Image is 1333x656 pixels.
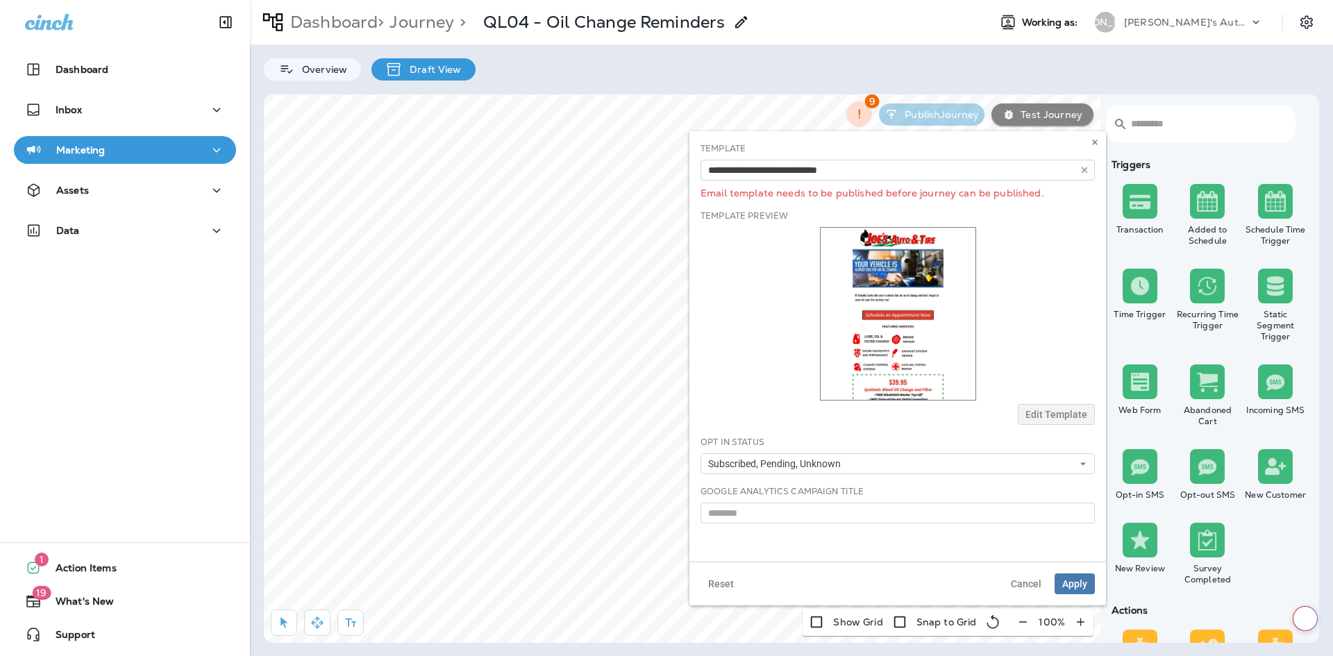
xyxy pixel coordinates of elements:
[384,12,454,33] p: Journey
[14,176,236,204] button: Assets
[14,587,236,615] button: 19What's New
[701,453,1095,474] button: Subscribed, Pending, Unknown
[1177,405,1239,427] div: Abandoned Cart
[1106,605,1309,616] div: Actions
[56,104,82,115] p: Inbox
[1177,563,1239,585] div: Survey Completed
[1011,579,1041,589] span: Cancel
[1244,405,1307,416] div: Incoming SMS
[14,621,236,648] button: Support
[701,210,788,221] label: Template Preview
[1109,563,1171,574] div: New Review
[454,12,466,33] p: >
[42,596,114,612] span: What's New
[14,136,236,164] button: Marketing
[1025,410,1087,419] span: Edit Template
[56,144,105,155] p: Marketing
[1177,224,1239,246] div: Added to Schedule
[56,225,80,236] p: Data
[701,437,764,448] label: Opt In Status
[1109,405,1171,416] div: Web Form
[1109,224,1171,235] div: Transaction
[701,486,864,497] label: Google Analytics Campaign Title
[865,94,880,108] span: 9
[916,616,977,628] p: Snap to Grid
[56,64,108,75] p: Dashboard
[701,573,741,594] button: Reset
[708,458,846,470] span: Subscribed, Pending, Unknown
[1177,309,1239,331] div: Recurring Time Trigger
[295,64,347,75] p: Overview
[1039,616,1065,628] p: 100 %
[1095,12,1116,33] div: [PERSON_NAME]
[1003,573,1049,594] button: Cancel
[42,562,117,579] span: Action Items
[403,64,461,75] p: Draft View
[1294,10,1319,35] button: Settings
[14,56,236,83] button: Dashboard
[35,553,49,566] span: 1
[483,12,726,33] p: QL04 - Oil Change Reminders
[14,554,236,582] button: 1Action Items
[1055,573,1095,594] button: Apply
[206,8,245,36] button: Collapse Sidebar
[1015,109,1082,120] p: Test Journey
[14,217,236,244] button: Data
[1022,17,1081,28] span: Working as:
[1244,489,1307,501] div: New Customer
[701,180,1095,199] div: Email template needs to be published before journey can be published.
[991,103,1093,126] button: Test Journey
[1109,489,1171,501] div: Opt-in SMS
[1106,159,1309,170] div: Triggers
[1018,404,1095,425] button: Edit Template
[56,185,89,196] p: Assets
[820,227,976,401] img: thumbnail for template
[1177,489,1239,501] div: Opt-out SMS
[42,629,95,646] span: Support
[1062,579,1087,589] span: Apply
[1109,309,1171,320] div: Time Trigger
[32,586,51,600] span: 19
[1244,224,1307,246] div: Schedule Time Trigger
[708,579,734,589] span: Reset
[285,12,384,33] p: Dashboard >
[1124,17,1249,28] p: [PERSON_NAME]'s Auto & Tire
[1244,309,1307,342] div: Static Segment Trigger
[701,143,746,154] label: Template
[833,616,882,628] p: Show Grid
[14,96,236,124] button: Inbox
